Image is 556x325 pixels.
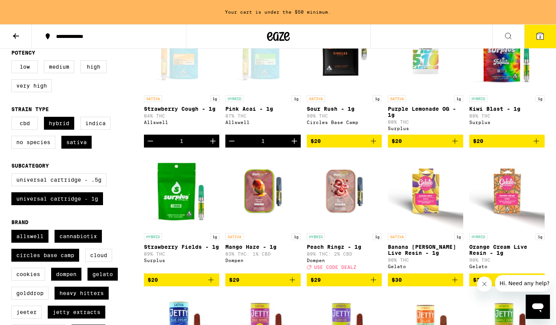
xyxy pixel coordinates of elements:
[11,79,52,92] label: Very High
[210,233,219,240] p: 1g
[11,106,49,112] legend: Strain Type
[469,233,487,240] p: HYBRID
[180,138,183,144] div: 1
[307,258,382,263] div: Dompen
[454,233,463,240] p: 1g
[469,264,545,269] div: Gelato
[225,244,301,250] p: Mango Haze - 1g
[388,154,463,273] a: Open page for Banana Runtz Live Resin - 1g from Gelato
[307,95,325,102] p: SATIVA
[307,233,325,240] p: HYBRID
[225,106,301,112] p: Pink Acai - 1g
[388,126,463,131] div: Surplus
[473,277,483,283] span: $30
[392,138,402,144] span: $20
[311,138,321,144] span: $20
[55,287,109,300] label: Heavy Hitters
[225,154,301,229] img: Dompen - Mango Haze - 1g
[388,16,463,135] a: Open page for Purple Lemonade OG - 1g from Surplus
[55,230,102,243] label: Cannabiotix
[307,16,382,135] a: Open page for Sour Rush - 1g from Circles Base Camp
[144,135,157,148] button: Decrement
[225,251,301,256] p: 83% THC: 1% CBD
[61,136,92,149] label: Sativa
[225,273,301,286] button: Add to bag
[311,277,321,283] span: $29
[44,60,74,73] label: Medium
[395,16,456,91] img: Surplus - Purple Lemonade OG - 1g
[469,154,545,273] a: Open page for Orange Cream Live Resin - 1g from Gelato
[469,106,545,112] p: Kiwi Blast - 1g
[144,95,162,102] p: SATIVA
[225,120,301,125] div: Allswell
[307,16,382,91] img: Circles Base Camp - Sour Rush - 1g
[524,25,556,48] button: 2
[144,154,219,229] img: Surplus - Strawberry Fields - 1g
[373,95,382,102] p: 1g
[87,268,118,281] label: Gelato
[11,136,55,149] label: No Species
[536,233,545,240] p: 1g
[11,219,28,225] legend: Brand
[144,154,219,273] a: Open page for Strawberry Fields - 1g from Surplus
[144,16,219,135] a: Open page for Strawberry Cough - 1g from Allswell
[469,257,545,262] p: 90% THC
[388,257,463,262] p: 90% THC
[469,16,545,135] a: Open page for Kiwi Blast - 1g from Surplus
[469,120,545,125] div: Surplus
[388,233,406,240] p: SATIVA
[144,244,219,250] p: Strawberry Fields - 1g
[144,113,219,118] p: 84% THC
[307,154,382,229] img: Dompen - Peach Ringz - 1g
[11,163,49,169] legend: Subcategory
[292,95,301,102] p: 1g
[225,154,301,273] a: Open page for Mango Haze - 1g from Dompen
[206,135,219,148] button: Increment
[144,251,219,256] p: 89% THC
[373,233,382,240] p: 1g
[85,249,112,262] label: Cloud
[307,154,382,273] a: Open page for Peach Ringz - 1g from Dompen
[144,258,219,263] div: Surplus
[48,306,105,319] label: Jetty Extracts
[388,119,463,124] p: 88% THC
[11,230,48,243] label: Allswell
[495,275,550,292] iframe: Message from company
[477,276,492,292] iframe: Close message
[454,95,463,102] p: 1g
[469,113,545,118] p: 88% THC
[388,106,463,118] p: Purple Lemonade OG - 1g
[469,273,545,286] button: Add to bag
[11,306,42,319] label: Jeeter
[51,268,81,281] label: Dompen
[11,249,79,262] label: Circles Base Camp
[144,106,219,112] p: Strawberry Cough - 1g
[388,154,463,229] img: Gelato - Banana Runtz Live Resin - 1g
[307,120,382,125] div: Circles Base Camp
[225,95,244,102] p: HYBRID
[388,244,463,256] p: Banana [PERSON_NAME] Live Resin - 1g
[473,138,483,144] span: $20
[307,251,382,256] p: 89% THC: 2% CBD
[11,192,103,205] label: Universal Cartridge - 1g
[307,106,382,112] p: Sour Rush - 1g
[307,113,382,118] p: 90% THC
[388,273,463,286] button: Add to bag
[307,135,382,148] button: Add to bag
[307,244,382,250] p: Peach Ringz - 1g
[11,287,48,300] label: GoldDrop
[148,277,158,283] span: $20
[314,265,356,270] span: USE CODE DEALZ
[80,60,107,73] label: High
[11,173,106,186] label: Universal Cartridge - .5g
[469,135,545,148] button: Add to bag
[388,135,463,148] button: Add to bag
[225,16,301,135] a: Open page for Pink Acai - 1g from Allswell
[288,135,301,148] button: Increment
[392,277,402,283] span: $30
[469,95,487,102] p: HYBRID
[526,295,550,319] iframe: Button to launch messaging window
[225,113,301,118] p: 87% THC
[469,154,545,229] img: Gelato - Orange Cream Live Resin - 1g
